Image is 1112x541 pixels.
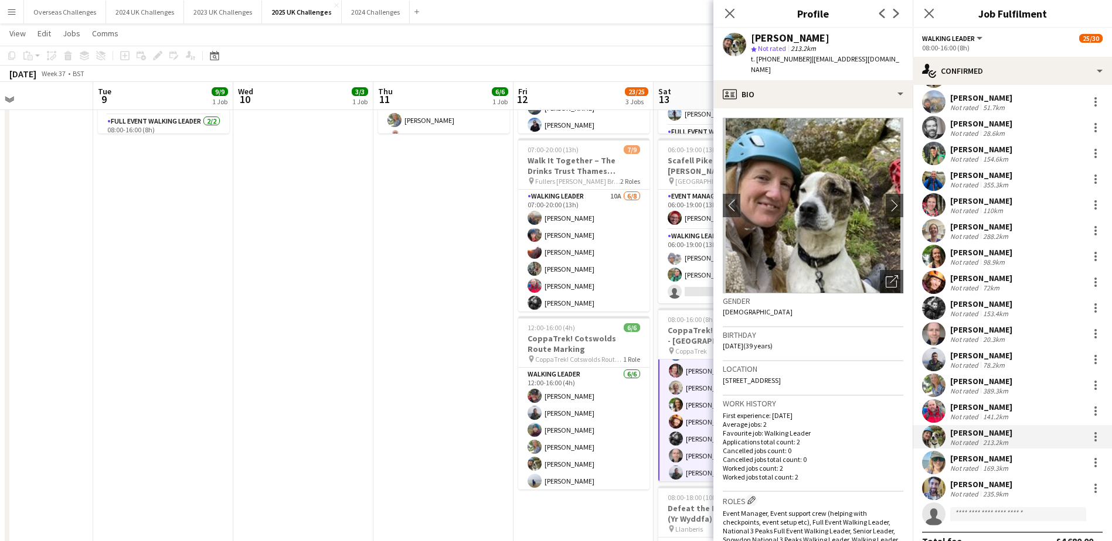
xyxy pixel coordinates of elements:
[518,316,649,489] app-job-card: 12:00-16:00 (4h)6/6CoppaTrek! Cotswolds Route Marking CoppaTrek! Cotswolds Route Marking1 RoleWal...
[950,464,981,472] div: Not rated
[1079,34,1103,43] span: 25/30
[981,129,1007,138] div: 28.6km
[950,335,981,344] div: Not rated
[981,206,1005,215] div: 110km
[73,69,84,78] div: BST
[723,429,903,437] p: Favourite job: Walking Leader
[236,93,253,106] span: 10
[723,420,903,429] p: Average jobs: 2
[9,28,26,39] span: View
[623,355,640,364] span: 1 Role
[535,355,623,364] span: CoppaTrek! Cotswolds Route Marking
[950,402,1012,412] div: [PERSON_NAME]
[950,103,981,112] div: Not rated
[913,6,1112,21] h3: Job Fulfilment
[950,489,981,498] div: Not rated
[950,479,1012,489] div: [PERSON_NAME]
[950,170,1012,180] div: [PERSON_NAME]
[675,177,740,186] span: [GEOGRAPHIC_DATA]
[950,144,1012,155] div: [PERSON_NAME]
[950,283,981,292] div: Not rated
[528,145,579,154] span: 07:00-20:00 (13h)
[723,472,903,481] p: Worked jobs total count: 2
[950,299,1012,309] div: [PERSON_NAME]
[950,232,981,241] div: Not rated
[723,411,903,420] p: First experience: [DATE]
[950,206,981,215] div: Not rated
[658,190,790,230] app-card-role: Event Manager1/106:00-19:00 (13h)[PERSON_NAME]
[723,398,903,409] h3: Work history
[33,26,56,41] a: Edit
[184,1,262,23] button: 2023 UK Challenges
[880,270,903,293] div: Open photos pop-in
[668,315,715,324] span: 08:00-16:00 (8h)
[950,453,1012,464] div: [PERSON_NAME]
[723,376,781,385] span: [STREET_ADDRESS]
[352,87,368,96] span: 3/3
[624,145,640,154] span: 7/9
[658,138,790,303] div: 06:00-19:00 (13h)3/4Scafell Pike for The [PERSON_NAME] [PERSON_NAME] Trust [GEOGRAPHIC_DATA]2 Rol...
[620,177,640,186] span: 2 Roles
[950,324,1012,335] div: [PERSON_NAME]
[950,93,1012,103] div: [PERSON_NAME]
[981,180,1011,189] div: 355.3km
[658,308,790,481] div: 08:00-16:00 (8h)25/30CoppaTrek! Alumni Challenge - [GEOGRAPHIC_DATA] CoppaTrek3 Roles[PERSON_NAME...
[950,386,981,395] div: Not rated
[723,446,903,455] p: Cancelled jobs count: 0
[342,1,410,23] button: 2024 Challenges
[518,333,649,354] h3: CoppaTrek! Cotswolds Route Marking
[96,93,111,106] span: 9
[913,57,1112,85] div: Confirmed
[625,87,648,96] span: 23/25
[518,368,649,492] app-card-role: Walking Leader6/612:00-16:00 (4h)[PERSON_NAME][PERSON_NAME][PERSON_NAME][PERSON_NAME][PERSON_NAME...
[658,155,790,176] h3: Scafell Pike for The [PERSON_NAME] [PERSON_NAME] Trust
[625,97,648,106] div: 3 Jobs
[950,427,1012,438] div: [PERSON_NAME]
[238,86,253,97] span: Wed
[518,138,649,311] app-job-card: 07:00-20:00 (13h)7/9Walk It Together – The Drinks Trust Thames Footpath Challenge Fullers [PERSON...
[922,34,984,43] button: Walking Leader
[9,68,36,80] div: [DATE]
[950,129,981,138] div: Not rated
[5,26,30,41] a: View
[950,376,1012,386] div: [PERSON_NAME]
[981,464,1011,472] div: 169.3km
[950,247,1012,258] div: [PERSON_NAME]
[950,361,981,369] div: Not rated
[535,177,620,186] span: Fullers [PERSON_NAME] Brewery, [GEOGRAPHIC_DATA]
[518,190,649,348] app-card-role: Walking Leader10A6/807:00-20:00 (13h)[PERSON_NAME][PERSON_NAME][PERSON_NAME][PERSON_NAME][PERSON_...
[516,93,528,106] span: 12
[87,26,123,41] a: Comms
[713,80,913,108] div: Bio
[657,93,671,106] span: 13
[950,412,981,421] div: Not rated
[378,86,393,97] span: Thu
[751,33,829,43] div: [PERSON_NAME]
[658,325,790,346] h3: CoppaTrek! Alumni Challenge - [GEOGRAPHIC_DATA]
[24,1,106,23] button: Overseas Challenges
[492,87,508,96] span: 6/6
[723,455,903,464] p: Cancelled jobs total count: 0
[950,258,981,266] div: Not rated
[723,364,903,374] h3: Location
[212,87,228,96] span: 9/9
[981,155,1011,163] div: 154.6km
[38,28,51,39] span: Edit
[518,86,528,97] span: Fri
[922,34,975,43] span: Walking Leader
[675,525,703,533] span: Llanberis
[92,28,118,39] span: Comms
[723,296,903,306] h3: Gender
[981,361,1007,369] div: 78.2km
[981,335,1007,344] div: 20.3km
[723,494,903,506] h3: Roles
[981,232,1011,241] div: 288.2km
[668,145,719,154] span: 06:00-19:00 (13h)
[376,93,393,106] span: 11
[950,196,1012,206] div: [PERSON_NAME]
[212,97,227,106] div: 1 Job
[98,86,111,97] span: Tue
[950,180,981,189] div: Not rated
